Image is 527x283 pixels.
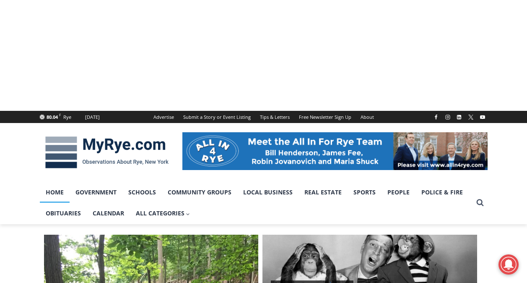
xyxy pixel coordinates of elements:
a: Community Groups [162,182,237,203]
a: Government [70,182,122,203]
a: Facebook [431,112,441,122]
a: Sports [348,182,382,203]
a: Schools [122,182,162,203]
button: View Search Form [472,195,488,210]
div: Rye [63,113,71,121]
a: Advertise [149,111,179,123]
a: Local Business [237,182,299,203]
img: MyRye.com [40,131,174,174]
a: Instagram [443,112,453,122]
a: Home [40,182,70,203]
a: Obituaries [40,203,87,224]
a: All Categories [130,203,196,224]
a: Police & Fire [415,182,469,203]
a: Tips & Letters [255,111,294,123]
span: F [59,113,61,117]
nav: Secondary Navigation [149,111,379,123]
a: Submit a Story or Event Listing [179,111,255,123]
a: YouTube [478,112,488,122]
img: All in for Rye [182,132,488,170]
nav: Primary Navigation [40,182,472,224]
a: X [466,112,476,122]
a: Calendar [87,203,130,224]
span: All Categories [136,209,190,218]
a: Linkedin [454,112,464,122]
a: People [382,182,415,203]
a: Free Newsletter Sign Up [294,111,356,123]
span: 80.04 [47,114,58,120]
a: About [356,111,379,123]
a: Real Estate [299,182,348,203]
div: [DATE] [85,113,100,121]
